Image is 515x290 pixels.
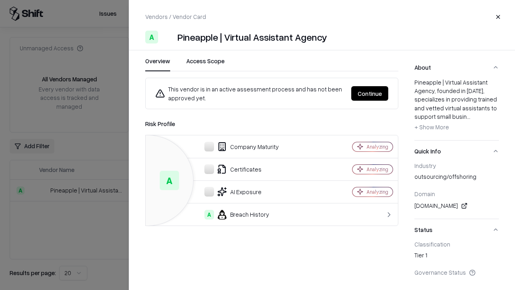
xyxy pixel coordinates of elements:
div: Tier 1 [414,251,499,262]
span: ... [467,113,470,120]
div: This vendor is in an active assessment process and has not been approved yet. [155,85,345,102]
div: Certificates [152,164,324,174]
span: + Show More [414,123,449,130]
div: Pineapple | Virtual Assistant Agency, founded in [DATE], specializes in providing trained and vet... [414,78,499,134]
div: Domain [414,190,499,197]
div: Analyzing [367,166,388,173]
div: A [160,171,179,190]
div: Analyzing [367,143,388,150]
div: Breach History [152,210,324,220]
div: A [204,210,214,220]
button: Continue [351,86,388,101]
div: [DOMAIN_NAME] [414,201,499,211]
div: Industry [414,162,499,169]
div: Pineapple | Virtual Assistant Agency [177,31,327,43]
div: Company Maturity [152,142,324,151]
div: Analyzing [367,188,388,195]
div: Quick Info [414,162,499,219]
button: Status [414,219,499,240]
div: Classification [414,240,499,248]
button: About [414,57,499,78]
div: AI Exposure [152,187,324,197]
img: Pineapple | Virtual Assistant Agency [161,31,174,43]
p: Vendors / Vendor Card [145,12,206,21]
button: + Show More [414,121,449,134]
button: Quick Info [414,141,499,162]
div: outsourcing/offshoring [414,172,499,184]
button: Overview [145,57,170,71]
button: Access Scope [186,57,225,71]
div: Risk Profile [145,119,398,128]
div: Governance Status [414,269,499,276]
div: About [414,78,499,140]
div: A [145,31,158,43]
